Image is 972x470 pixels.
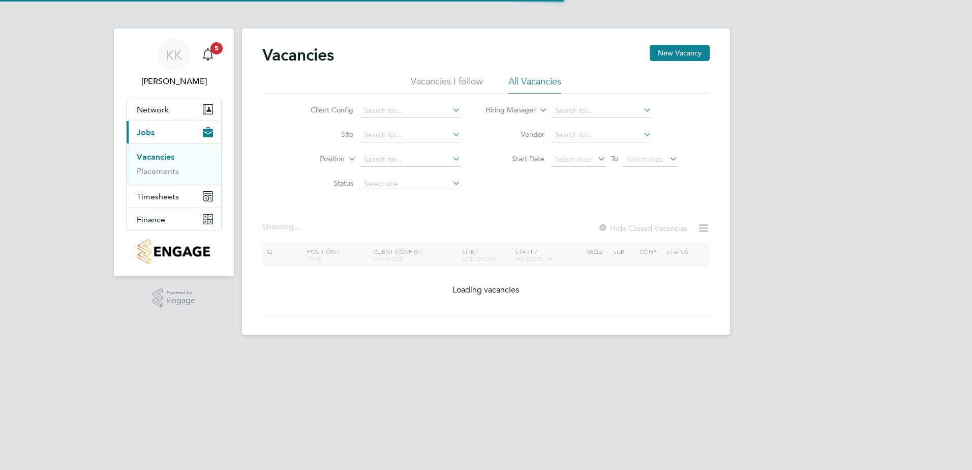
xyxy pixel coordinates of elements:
[294,222,300,232] span: ...
[126,75,222,87] span: Katie Kelly
[127,185,221,208] button: Timesheets
[360,177,461,191] input: Select one
[295,179,353,188] label: Status
[137,192,179,201] span: Timesheets
[608,152,621,165] span: To
[127,143,221,185] div: Jobs
[262,45,334,65] h2: Vacancies
[555,155,592,164] span: Select date
[552,104,652,118] input: Search for...
[114,28,234,276] nav: Main navigation
[627,155,663,164] span: Select date
[166,48,182,62] span: KK
[360,104,461,118] input: Search for...
[127,121,221,143] button: Jobs
[295,105,353,114] label: Client Config
[360,128,461,142] input: Search for...
[552,128,652,142] input: Search for...
[598,223,687,233] label: Hide Closed Vacancies
[127,98,221,121] button: Network
[167,288,195,297] span: Powered by
[137,215,165,224] span: Finance
[295,130,353,139] label: Site
[167,297,195,305] span: Engage
[126,239,222,264] a: Go to home page
[486,130,544,139] label: Vendor
[137,166,179,176] a: Placements
[286,154,345,164] label: Position
[210,42,223,54] span: 5
[127,208,221,230] button: Finance
[477,105,536,115] label: Hiring Manager
[137,128,155,137] span: Jobs
[411,75,483,94] li: Vacancies I follow
[137,152,174,162] a: Vacancies
[137,105,169,114] span: Network
[138,239,209,264] img: countryside-properties-logo-retina.png
[126,39,222,87] a: KK[PERSON_NAME]
[486,154,544,163] label: Start Date
[153,288,196,308] a: Powered byEngage
[508,75,561,94] li: All Vacancies
[360,153,461,167] input: Search for...
[262,222,302,232] div: Showing
[650,45,710,61] button: New Vacancy
[198,39,218,71] a: 5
